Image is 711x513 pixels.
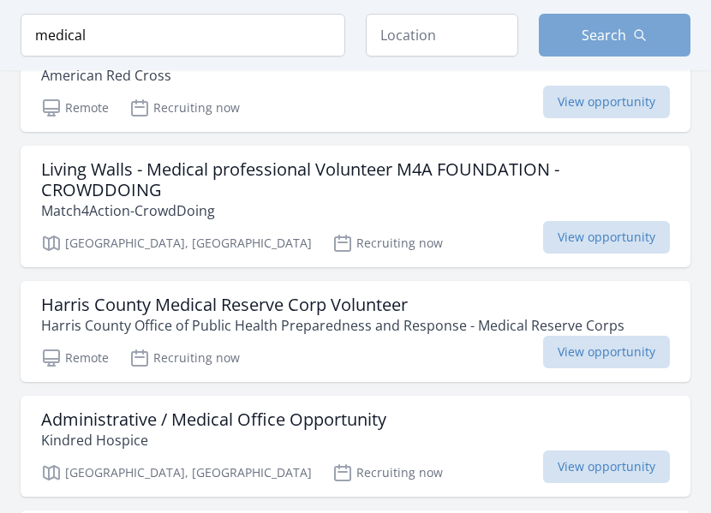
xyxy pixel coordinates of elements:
[21,10,690,132] a: Licensed Medical Professional: Gift your skills as a nurse or EMT to help those impacted by disas...
[41,348,109,368] p: Remote
[129,98,240,118] p: Recruiting now
[41,295,624,315] h3: Harris County Medical Reserve Corp Volunteer
[129,348,240,368] p: Recruiting now
[582,25,626,45] span: Search
[41,409,386,430] h3: Administrative / Medical Office Opportunity
[41,462,312,483] p: [GEOGRAPHIC_DATA], [GEOGRAPHIC_DATA]
[21,146,690,267] a: Living Walls - Medical professional Volunteer M4A FOUNDATION - CROWDDOING Match4Action-CrowdDoing...
[41,233,312,254] p: [GEOGRAPHIC_DATA], [GEOGRAPHIC_DATA]
[21,281,690,382] a: Harris County Medical Reserve Corp Volunteer Harris County Office of Public Health Preparedness a...
[41,159,670,200] h3: Living Walls - Medical professional Volunteer M4A FOUNDATION - CROWDDOING
[41,430,386,450] p: Kindred Hospice
[543,86,670,118] span: View opportunity
[543,336,670,368] span: View opportunity
[41,315,624,336] p: Harris County Office of Public Health Preparedness and Response - Medical Reserve Corps
[41,65,670,86] p: American Red Cross
[41,98,109,118] p: Remote
[332,462,443,483] p: Recruiting now
[41,200,670,221] p: Match4Action-CrowdDoing
[543,450,670,483] span: View opportunity
[332,233,443,254] p: Recruiting now
[21,396,690,497] a: Administrative / Medical Office Opportunity Kindred Hospice [GEOGRAPHIC_DATA], [GEOGRAPHIC_DATA] ...
[21,14,345,57] input: Keyword
[543,221,670,254] span: View opportunity
[366,14,518,57] input: Location
[539,14,691,57] button: Search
